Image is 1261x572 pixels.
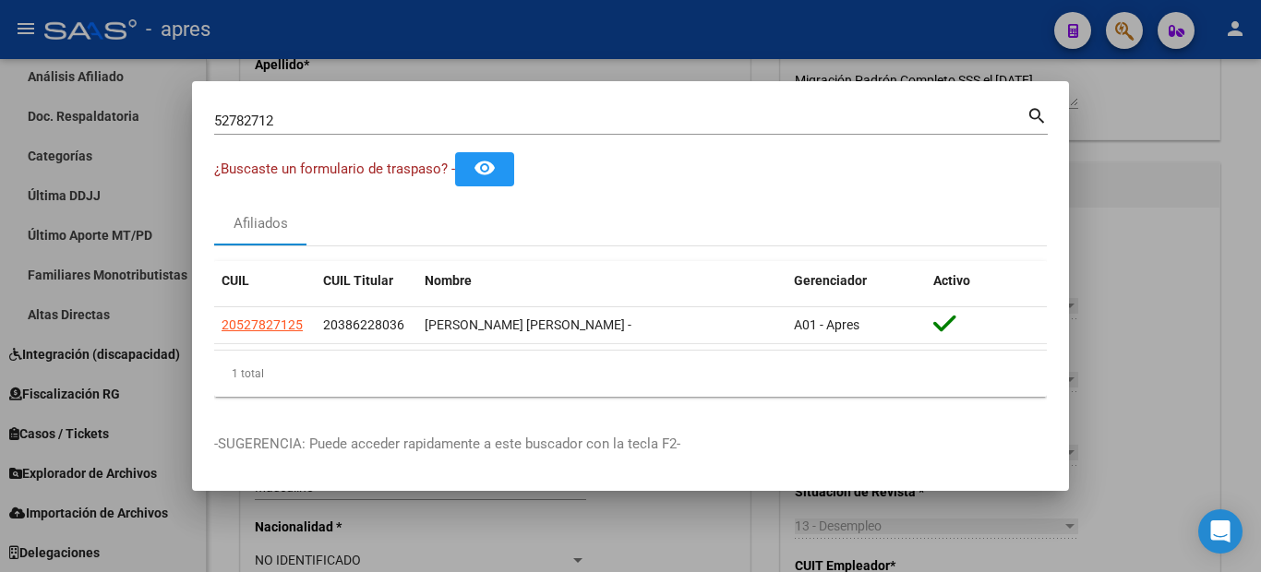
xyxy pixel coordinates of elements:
mat-icon: search [1027,103,1048,125]
mat-icon: remove_red_eye [474,157,496,179]
span: A01 - Apres [794,317,859,332]
span: Gerenciador [794,273,867,288]
span: 20527827125 [222,317,303,332]
div: Afiliados [234,213,288,234]
span: CUIL [222,273,249,288]
datatable-header-cell: Gerenciador [787,261,926,301]
span: Nombre [425,273,472,288]
datatable-header-cell: CUIL [214,261,316,301]
datatable-header-cell: Activo [926,261,1047,301]
div: Open Intercom Messenger [1198,509,1243,554]
div: [PERSON_NAME] [PERSON_NAME] - [425,315,779,336]
datatable-header-cell: Nombre [417,261,787,301]
div: 1 total [214,351,1047,397]
span: CUIL Titular [323,273,393,288]
span: 20386228036 [323,317,404,332]
span: Activo [933,273,970,288]
datatable-header-cell: CUIL Titular [316,261,417,301]
p: -SUGERENCIA: Puede acceder rapidamente a este buscador con la tecla F2- [214,434,1047,455]
span: ¿Buscaste un formulario de traspaso? - [214,161,455,177]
